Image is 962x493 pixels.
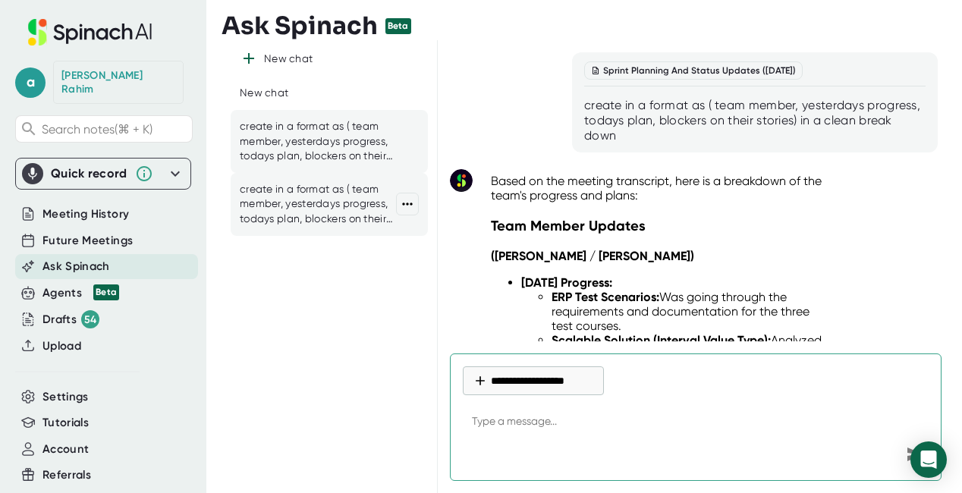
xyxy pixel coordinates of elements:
[491,249,694,263] strong: ([PERSON_NAME] / [PERSON_NAME])
[222,11,378,40] h3: Ask Spinach
[42,310,99,328] button: Drafts 54
[264,52,313,66] div: New chat
[910,441,947,478] div: Open Intercom Messenger
[42,284,119,302] button: Agents Beta
[42,338,81,355] button: Upload
[491,217,646,234] strong: Team Member Updates
[15,68,46,98] span: a
[22,159,184,189] div: Quick record
[552,290,659,304] strong: ERP Test Scenarios:
[93,284,119,300] div: Beta
[42,122,152,137] span: Search notes (⌘ + K)
[240,86,288,101] div: New chat
[42,206,129,223] button: Meeting History
[240,119,396,164] div: create in a format as ( team member, yesterdays progress, todays plan, blockers on their stories)...
[42,466,91,484] button: Referrals
[42,310,99,328] div: Drafts
[552,333,771,347] strong: Scalable Solution (Interval Value Type):
[584,98,926,143] div: create in a format as ( team member, yesterdays progress, todays plan, blockers on their stories)...
[81,310,99,328] div: 54
[42,414,89,432] button: Tutorials
[42,284,119,302] div: Agents
[552,333,832,376] li: Analyzed the previous implementation and discussed an initial approach with [PERSON_NAME].
[901,441,929,468] div: Send message
[42,258,110,275] button: Ask Spinach
[42,388,89,406] button: Settings
[491,174,832,203] p: Based on the meeting transcript, here is a breakdown of the team's progress and plans:
[51,166,127,181] div: Quick record
[42,232,133,250] button: Future Meetings
[552,290,832,333] li: Was going through the requirements and documentation for the three test courses.
[584,61,803,80] div: Sprint Planning And Status Updates ([DATE])
[240,182,396,227] div: create in a format as ( team member, yesterdays progress, todays plan, blockers on their stories)...
[521,275,612,290] strong: [DATE] Progress:
[42,441,89,458] button: Account
[61,69,175,96] div: Abdul Rahim
[385,18,411,34] div: Beta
